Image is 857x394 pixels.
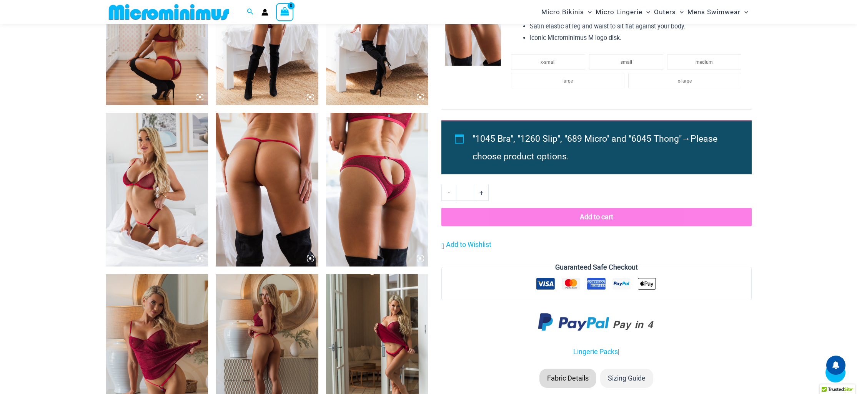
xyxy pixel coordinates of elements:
span: Outers [654,2,676,22]
img: Guilty Pleasures Red 1045 Bra 689 Micro [106,113,208,267]
li: medium [667,54,741,70]
a: OutersMenu ToggleMenu Toggle [652,2,686,22]
a: View Shopping Cart, empty [276,3,294,21]
span: Menu Toggle [676,2,684,22]
span: "1045 Bra", "1260 Slip", "689 Micro" and "6045 Thong" [473,134,682,144]
li: large [511,73,624,88]
nav: Site Navigation [538,1,752,23]
li: Fabric Details [539,369,596,388]
a: + [474,185,489,201]
a: - [441,185,456,201]
span: medium [696,60,713,65]
li: Sizing Guide [600,369,653,388]
li: Iconic Microminimus M logo disk. [530,32,745,44]
p: | [441,346,751,358]
a: Search icon link [247,7,254,17]
li: x-large [628,73,741,88]
span: Menu Toggle [584,2,592,22]
img: Guilty Pleasures Red 689 Micro [216,113,318,267]
span: Add to Wishlist [446,240,491,248]
span: Micro Bikinis [541,2,584,22]
img: MM SHOP LOGO FLAT [106,3,232,21]
input: Product quantity [456,185,474,201]
li: Satin elastic at leg and waist to sit flat against your body. [530,21,745,32]
span: small [621,60,632,65]
a: Micro BikinisMenu ToggleMenu Toggle [539,2,594,22]
span: Mens Swimwear [687,2,741,22]
legend: Guaranteed Safe Checkout [552,262,641,273]
span: Menu Toggle [741,2,748,22]
a: Mens SwimwearMenu ToggleMenu Toggle [686,2,750,22]
a: Add to Wishlist [441,239,491,250]
img: Guilty Pleasures Red 6045 Thong [326,113,429,267]
li: small [589,54,663,70]
a: Lingerie Packs [573,348,618,356]
span: x-large [678,78,692,84]
span: large [562,78,573,84]
a: Account icon link [261,9,268,16]
span: Please choose product options. [473,134,717,162]
li: x-small [511,54,585,70]
span: Menu Toggle [642,2,650,22]
button: Add to cart [441,208,751,226]
li: → [473,130,734,166]
span: Micro Lingerie [596,2,642,22]
a: Micro LingerieMenu ToggleMenu Toggle [594,2,652,22]
span: x-small [541,60,556,65]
